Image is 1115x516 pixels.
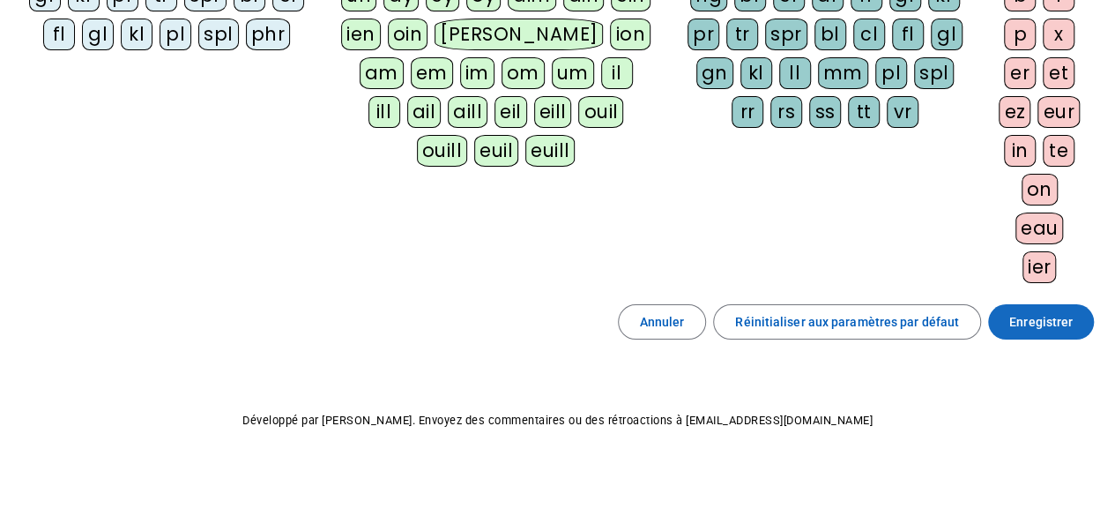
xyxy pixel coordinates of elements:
button: Annuler [618,304,707,340]
div: ss [809,96,841,128]
div: pl [160,19,191,50]
button: Enregistrer [988,304,1094,340]
div: bl [814,19,846,50]
div: gn [696,57,733,89]
div: il [601,57,633,89]
div: pl [875,57,907,89]
div: et [1043,57,1074,89]
div: eur [1037,96,1080,128]
div: in [1004,135,1036,167]
div: euill [525,135,575,167]
div: spl [914,57,955,89]
div: x [1043,19,1074,50]
div: mm [818,57,868,89]
div: [PERSON_NAME] [435,19,603,50]
div: um [552,57,594,89]
p: Développé par [PERSON_NAME]. Envoyez des commentaires ou des rétroactions à [EMAIL_ADDRESS][DOMAI... [14,410,1101,431]
button: Réinitialiser aux paramètres par défaut [713,304,981,340]
span: Réinitialiser aux paramètres par défaut [735,311,959,333]
div: ouill [417,135,467,167]
div: kl [740,57,772,89]
div: tt [848,96,880,128]
div: kl [121,19,152,50]
div: vr [887,96,918,128]
div: fl [43,19,75,50]
div: ouil [578,96,623,128]
div: tr [726,19,758,50]
div: rr [732,96,763,128]
div: phr [246,19,291,50]
div: gl [82,19,114,50]
div: cl [853,19,885,50]
div: em [411,57,453,89]
div: am [360,57,404,89]
div: eill [534,96,572,128]
div: ion [610,19,650,50]
div: euil [474,135,518,167]
div: ail [407,96,442,128]
div: im [460,57,494,89]
div: ill [368,96,400,128]
div: eil [494,96,527,128]
div: pr [688,19,719,50]
span: Annuler [640,311,685,333]
div: aill [448,96,487,128]
div: p [1004,19,1036,50]
div: er [1004,57,1036,89]
div: spl [198,19,239,50]
div: on [1022,174,1058,206]
div: te [1043,135,1074,167]
div: fl [892,19,924,50]
div: eau [1015,213,1064,244]
span: Enregistrer [1009,311,1073,333]
div: gl [931,19,963,50]
div: spr [765,19,807,50]
div: rs [770,96,802,128]
div: ez [999,96,1030,128]
div: ien [341,19,381,50]
div: ll [779,57,811,89]
div: om [502,57,545,89]
div: oin [388,19,428,50]
div: ier [1022,251,1057,283]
